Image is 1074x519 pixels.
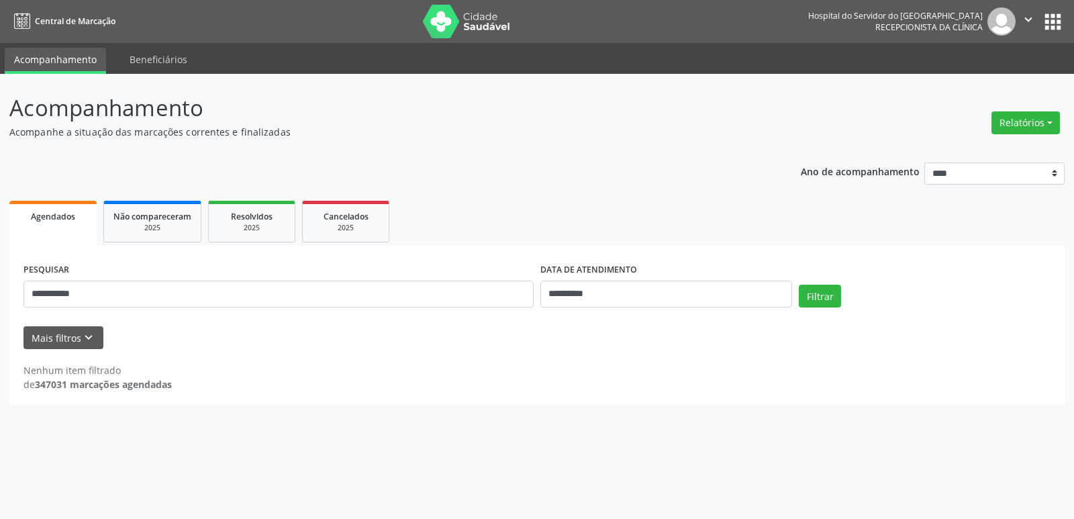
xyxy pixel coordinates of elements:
[991,111,1060,134] button: Relatórios
[987,7,1016,36] img: img
[808,10,983,21] div: Hospital do Servidor do [GEOGRAPHIC_DATA]
[9,125,748,139] p: Acompanhe a situação das marcações correntes e finalizadas
[540,260,637,281] label: DATA DE ATENDIMENTO
[312,223,379,233] div: 2025
[81,330,96,345] i: keyboard_arrow_down
[113,223,191,233] div: 2025
[35,378,172,391] strong: 347031 marcações agendadas
[9,91,748,125] p: Acompanhamento
[23,363,172,377] div: Nenhum item filtrado
[218,223,285,233] div: 2025
[231,211,273,222] span: Resolvidos
[5,48,106,74] a: Acompanhamento
[875,21,983,33] span: Recepcionista da clínica
[1016,7,1041,36] button: 
[801,162,920,179] p: Ano de acompanhamento
[9,10,115,32] a: Central de Marcação
[1021,12,1036,27] i: 
[113,211,191,222] span: Não compareceram
[120,48,197,71] a: Beneficiários
[23,260,69,281] label: PESQUISAR
[31,211,75,222] span: Agendados
[1041,10,1065,34] button: apps
[799,285,841,308] button: Filtrar
[23,377,172,391] div: de
[324,211,369,222] span: Cancelados
[23,326,103,350] button: Mais filtroskeyboard_arrow_down
[35,15,115,27] span: Central de Marcação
